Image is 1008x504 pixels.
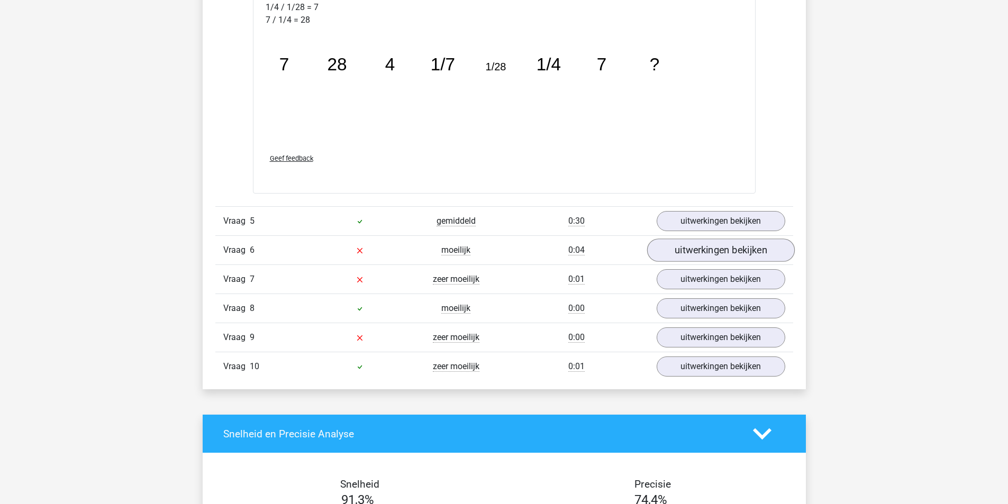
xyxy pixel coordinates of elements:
span: moeilijk [441,245,470,255]
h4: Snelheid [223,478,496,490]
span: 6 [250,245,255,255]
span: 5 [250,216,255,226]
span: 0:00 [568,303,585,314]
span: Vraag [223,273,250,286]
tspan: 1/28 [485,61,506,72]
span: Vraag [223,302,250,315]
a: uitwerkingen bekijken [657,327,785,347]
span: zeer moeilijk [433,332,479,343]
span: Vraag [223,244,250,256]
span: 0:04 [568,245,585,255]
span: Geef feedback [270,154,313,162]
span: 7 [250,274,255,284]
a: uitwerkingen bekijken [657,269,785,289]
tspan: 28 [327,54,347,74]
span: Vraag [223,215,250,227]
span: 0:01 [568,361,585,372]
tspan: 1/4 [536,54,560,74]
a: uitwerkingen bekijken [657,356,785,377]
span: 9 [250,332,255,342]
tspan: 7 [279,54,289,74]
span: moeilijk [441,303,470,314]
a: uitwerkingen bekijken [647,239,794,262]
span: Vraag [223,360,250,373]
span: 8 [250,303,255,313]
tspan: 4 [385,54,395,74]
tspan: ? [649,54,659,74]
span: 0:00 [568,332,585,343]
h4: Precisie [516,478,789,490]
span: zeer moeilijk [433,274,479,285]
span: zeer moeilijk [433,361,479,372]
span: 0:30 [568,216,585,226]
span: 10 [250,361,259,371]
a: uitwerkingen bekijken [657,211,785,231]
span: 0:01 [568,274,585,285]
span: Vraag [223,331,250,344]
tspan: 1/7 [430,54,455,74]
h4: Snelheid en Precisie Analyse [223,428,737,440]
a: uitwerkingen bekijken [657,298,785,318]
span: gemiddeld [437,216,476,226]
tspan: 7 [596,54,606,74]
